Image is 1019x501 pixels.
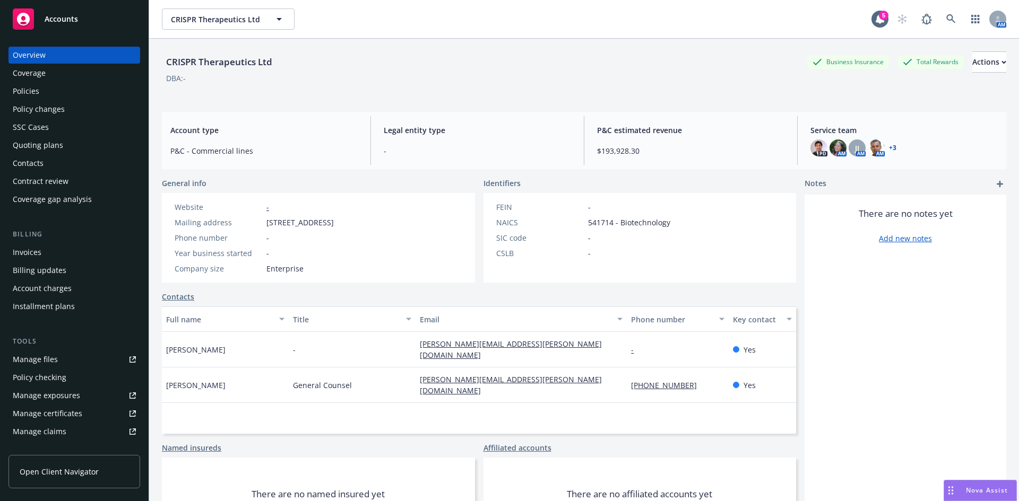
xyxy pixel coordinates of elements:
div: Business Insurance [807,55,889,68]
span: P&C - Commercial lines [170,145,358,156]
div: NAICS [496,217,584,228]
button: Actions [972,51,1006,73]
a: Coverage gap analysis [8,191,140,208]
a: [PERSON_NAME][EMAIL_ADDRESS][PERSON_NAME][DOMAIN_NAME] [420,339,602,360]
span: - [588,248,591,259]
div: Drag to move [944,480,957,500]
div: Billing updates [13,262,66,279]
span: - [266,232,269,243]
a: Affiliated accounts [483,442,551,453]
div: Manage claims [13,423,66,440]
div: Email [420,314,611,325]
span: General info [162,178,206,189]
a: Invoices [8,244,140,261]
span: [PERSON_NAME] [166,380,226,391]
a: Search [940,8,962,30]
a: Quoting plans [8,137,140,154]
div: Key contact [733,314,780,325]
button: Key contact [729,306,796,332]
div: Manage BORs [13,441,63,458]
a: Coverage [8,65,140,82]
div: Policy changes [13,101,65,118]
span: [STREET_ADDRESS] [266,217,334,228]
div: SSC Cases [13,119,49,136]
button: Email [416,306,627,332]
div: Policies [13,83,39,100]
span: - [588,232,591,243]
span: JJ [855,143,859,154]
a: Named insureds [162,442,221,453]
span: - [384,145,571,156]
a: Report a Bug [916,8,937,30]
a: Policy checking [8,369,140,386]
div: Overview [13,47,46,64]
span: Yes [744,344,756,355]
a: add [994,178,1006,190]
div: Mailing address [175,217,262,228]
span: - [266,248,269,259]
button: Phone number [627,306,728,332]
span: 541714 - Biotechnology [588,217,670,228]
span: Yes [744,380,756,391]
div: Phone number [631,314,712,325]
a: - [631,345,642,355]
div: Manage certificates [13,405,82,422]
div: Billing [8,229,140,240]
div: Title [293,314,400,325]
div: Full name [166,314,273,325]
span: Account type [170,125,358,136]
a: Account charges [8,280,140,297]
a: Policies [8,83,140,100]
span: P&C estimated revenue [597,125,784,136]
a: Billing updates [8,262,140,279]
div: Website [175,201,262,213]
button: Nova Assist [944,480,1017,501]
a: Contacts [162,291,194,302]
div: Contract review [13,173,68,190]
div: 5 [879,11,888,20]
div: SIC code [496,232,584,243]
div: Tools [8,336,140,347]
span: Identifiers [483,178,521,189]
span: Nova Assist [966,486,1008,495]
a: Manage certificates [8,405,140,422]
div: Account charges [13,280,72,297]
span: Open Client Navigator [20,466,99,477]
span: - [588,201,591,213]
div: FEIN [496,201,584,213]
span: $193,928.30 [597,145,784,156]
span: Service team [810,125,998,136]
span: Enterprise [266,263,304,274]
span: CRISPR Therapeutics Ltd [171,14,263,25]
a: Manage files [8,351,140,368]
a: [PHONE_NUMBER] [631,380,705,390]
div: Installment plans [13,298,75,315]
div: CRISPR Therapeutics Ltd [162,55,277,69]
a: +3 [889,145,896,151]
a: Overview [8,47,140,64]
a: [PERSON_NAME][EMAIL_ADDRESS][PERSON_NAME][DOMAIN_NAME] [420,374,602,395]
a: Manage exposures [8,387,140,404]
div: Invoices [13,244,41,261]
a: Accounts [8,4,140,34]
a: Contacts [8,155,140,172]
span: General Counsel [293,380,352,391]
a: Contract review [8,173,140,190]
span: There are no affiliated accounts yet [567,488,712,500]
a: Manage claims [8,423,140,440]
img: photo [830,139,847,156]
span: There are no named insured yet [252,488,385,500]
div: Quoting plans [13,137,63,154]
span: There are no notes yet [859,207,953,220]
button: Title [289,306,416,332]
a: Switch app [965,8,986,30]
a: - [266,202,269,212]
div: Total Rewards [897,55,964,68]
div: Coverage gap analysis [13,191,92,208]
div: Manage exposures [13,387,80,404]
span: Accounts [45,15,78,23]
button: Full name [162,306,289,332]
div: Actions [972,52,1006,72]
span: Notes [805,178,826,190]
